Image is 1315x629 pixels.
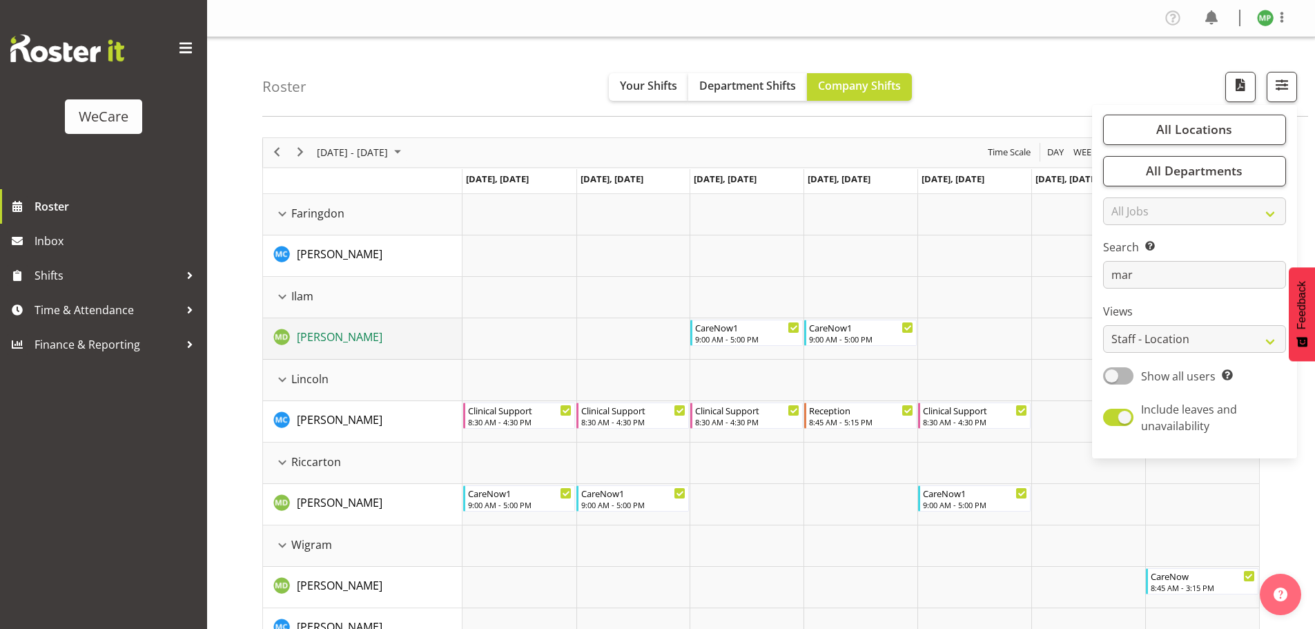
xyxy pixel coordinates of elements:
[576,403,689,429] div: Mary Childs"s event - Clinical Support Begin From Tuesday, October 7, 2025 at 8:30:00 AM GMT+13:0...
[809,320,913,334] div: CareNow1
[1151,569,1255,583] div: CareNow
[690,320,803,346] div: Marie-Claire Dickson-Bakker"s event - CareNow1 Begin From Wednesday, October 8, 2025 at 9:00:00 A...
[291,371,329,387] span: Lincoln
[297,329,382,345] span: [PERSON_NAME]
[291,536,332,553] span: Wigram
[1072,144,1098,161] span: Week
[581,499,685,510] div: 9:00 AM - 5:00 PM
[291,454,341,470] span: Riccarton
[268,144,286,161] button: Previous
[576,485,689,512] div: Marie-Claire Dickson-Bakker"s event - CareNow1 Begin From Tuesday, October 7, 2025 at 9:00:00 AM ...
[468,416,572,427] div: 8:30 AM - 4:30 PM
[809,403,913,417] div: Reception
[1289,267,1315,361] button: Feedback - Show survey
[695,333,799,345] div: 9:00 AM - 5:00 PM
[35,231,200,251] span: Inbox
[262,79,306,95] h4: Roster
[468,403,572,417] div: Clinical Support
[695,320,799,334] div: CareNow1
[818,78,901,93] span: Company Shifts
[581,486,685,500] div: CareNow1
[986,144,1032,161] span: Time Scale
[263,484,462,525] td: Marie-Claire Dickson-Bakker resource
[1103,239,1286,255] label: Search
[807,73,912,101] button: Company Shifts
[581,416,685,427] div: 8:30 AM - 4:30 PM
[315,144,407,161] button: October 2025
[297,495,382,510] span: [PERSON_NAME]
[35,300,179,320] span: Time & Attendance
[35,265,179,286] span: Shifts
[291,144,310,161] button: Next
[986,144,1033,161] button: Time Scale
[699,78,796,93] span: Department Shifts
[263,194,462,235] td: Faringdon resource
[466,173,529,185] span: [DATE], [DATE]
[1257,10,1274,26] img: millie-pumphrey11278.jpg
[1225,72,1256,102] button: Download a PDF of the roster according to the set date range.
[609,73,688,101] button: Your Shifts
[263,360,462,401] td: Lincoln resource
[918,403,1031,429] div: Mary Childs"s event - Clinical Support Begin From Friday, October 10, 2025 at 8:30:00 AM GMT+13:0...
[1103,303,1286,320] label: Views
[468,499,572,510] div: 9:00 AM - 5:00 PM
[804,403,917,429] div: Mary Childs"s event - Reception Begin From Thursday, October 9, 2025 at 8:45:00 AM GMT+13:00 Ends...
[1146,568,1258,594] div: Marie-Claire Dickson-Bakker"s event - CareNow Begin From Sunday, October 12, 2025 at 8:45:00 AM G...
[1156,121,1232,137] span: All Locations
[923,486,1027,500] div: CareNow1
[1103,115,1286,145] button: All Locations
[809,333,913,345] div: 9:00 AM - 5:00 PM
[297,246,382,262] a: [PERSON_NAME]
[10,35,124,62] img: Rosterit website logo
[695,403,799,417] div: Clinical Support
[1151,582,1255,593] div: 8:45 AM - 3:15 PM
[922,173,984,185] span: [DATE], [DATE]
[1103,156,1286,186] button: All Departments
[923,416,1027,427] div: 8:30 AM - 4:30 PM
[289,138,312,167] div: next period
[297,329,382,345] a: [PERSON_NAME]
[923,403,1027,417] div: Clinical Support
[312,138,409,167] div: October 06 - 12, 2025
[918,485,1031,512] div: Marie-Claire Dickson-Bakker"s event - CareNow1 Begin From Friday, October 10, 2025 at 9:00:00 AM ...
[1267,72,1297,102] button: Filter Shifts
[263,277,462,318] td: Ilam resource
[804,320,917,346] div: Marie-Claire Dickson-Bakker"s event - CareNow1 Begin From Thursday, October 9, 2025 at 9:00:00 AM...
[688,73,807,101] button: Department Shifts
[263,401,462,443] td: Mary Childs resource
[581,173,643,185] span: [DATE], [DATE]
[79,106,128,127] div: WeCare
[809,416,913,427] div: 8:45 AM - 5:15 PM
[695,416,799,427] div: 8:30 AM - 4:30 PM
[808,173,870,185] span: [DATE], [DATE]
[263,567,462,608] td: Marie-Claire Dickson-Bakker resource
[1103,261,1286,289] input: Search
[291,205,344,222] span: Faringdon
[263,318,462,360] td: Marie-Claire Dickson-Bakker resource
[468,486,572,500] div: CareNow1
[463,485,576,512] div: Marie-Claire Dickson-Bakker"s event - CareNow1 Begin From Monday, October 6, 2025 at 9:00:00 AM G...
[265,138,289,167] div: previous period
[1141,402,1237,434] span: Include leaves and unavailability
[297,494,382,511] a: [PERSON_NAME]
[297,412,382,427] span: [PERSON_NAME]
[1146,162,1243,179] span: All Departments
[297,412,382,428] a: [PERSON_NAME]
[297,577,382,594] a: [PERSON_NAME]
[463,403,576,429] div: Mary Childs"s event - Clinical Support Begin From Monday, October 6, 2025 at 8:30:00 AM GMT+13:00...
[581,403,685,417] div: Clinical Support
[35,196,200,217] span: Roster
[297,578,382,593] span: [PERSON_NAME]
[1045,144,1066,161] button: Timeline Day
[690,403,803,429] div: Mary Childs"s event - Clinical Support Begin From Wednesday, October 8, 2025 at 8:30:00 AM GMT+13...
[315,144,389,161] span: [DATE] - [DATE]
[35,334,179,355] span: Finance & Reporting
[1035,173,1098,185] span: [DATE], [DATE]
[1046,144,1065,161] span: Day
[263,443,462,484] td: Riccarton resource
[1141,369,1216,384] span: Show all users
[291,288,313,304] span: Ilam
[1274,588,1287,601] img: help-xxl-2.png
[263,235,462,277] td: Mary Childs resource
